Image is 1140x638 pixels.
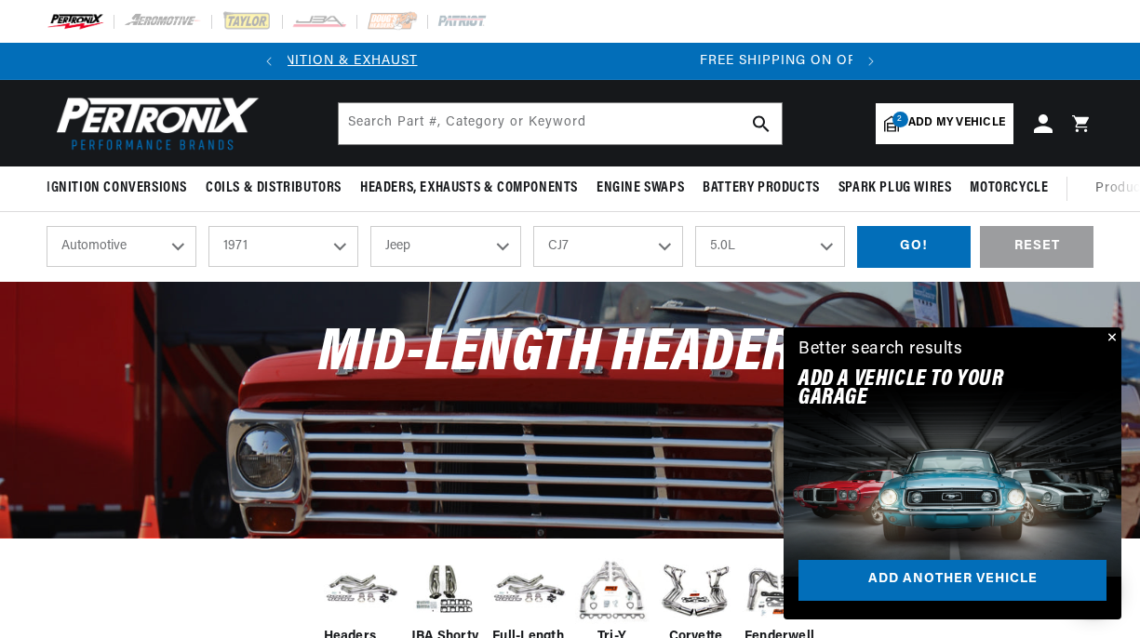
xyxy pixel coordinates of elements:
div: Better search results [798,337,963,364]
span: Mid-Length Headers [318,324,823,384]
button: Translation missing: en.sections.announcements.next_announcement [852,43,890,80]
summary: Coils & Distributors [196,166,351,210]
div: 2 of 2 [553,51,1118,72]
img: Fenderwell Headers [743,552,817,627]
summary: Battery Products [693,166,829,210]
span: Headers, Exhausts & Components [360,179,578,198]
span: Coils & Distributors [206,179,342,198]
button: Close [1099,327,1121,350]
div: Announcement [553,51,1118,72]
summary: Ignition Conversions [47,166,196,210]
button: search button [741,103,782,144]
span: Add my vehicle [908,114,1005,132]
select: Engine [695,226,845,267]
input: Search Part #, Category or Keyword [339,103,782,144]
img: Pertronix [47,91,261,155]
select: Year [208,226,358,267]
img: Corvette Sidemount Headers [659,552,733,627]
img: Headers [324,561,398,619]
img: Tri-Y Headers [575,552,650,627]
div: GO! [857,226,971,268]
h2: Add A VEHICLE to your garage [798,370,1060,408]
span: FREE SHIPPING ON ORDERS OVER $109 [700,54,971,68]
a: 2Add my vehicle [876,103,1013,144]
span: Battery Products [703,179,820,198]
summary: Headers, Exhausts & Components [351,166,587,210]
span: Spark Plug Wires [838,179,952,198]
summary: Engine Swaps [587,166,693,210]
span: Engine Swaps [597,179,684,198]
span: Motorcycle [970,179,1048,198]
select: Model [533,226,683,267]
summary: Motorcycle [960,166,1057,210]
div: RESET [980,226,1093,268]
span: Ignition Conversions [47,179,187,198]
a: Add another vehicle [798,560,1106,602]
select: Ride Type [47,226,196,267]
summary: Spark Plug Wires [829,166,961,210]
select: Make [370,226,520,267]
img: Full-Length Headers [491,561,566,619]
img: JBA Shorty Headers [408,559,482,621]
button: Translation missing: en.sections.announcements.previous_announcement [250,43,288,80]
span: 2 [892,112,908,127]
